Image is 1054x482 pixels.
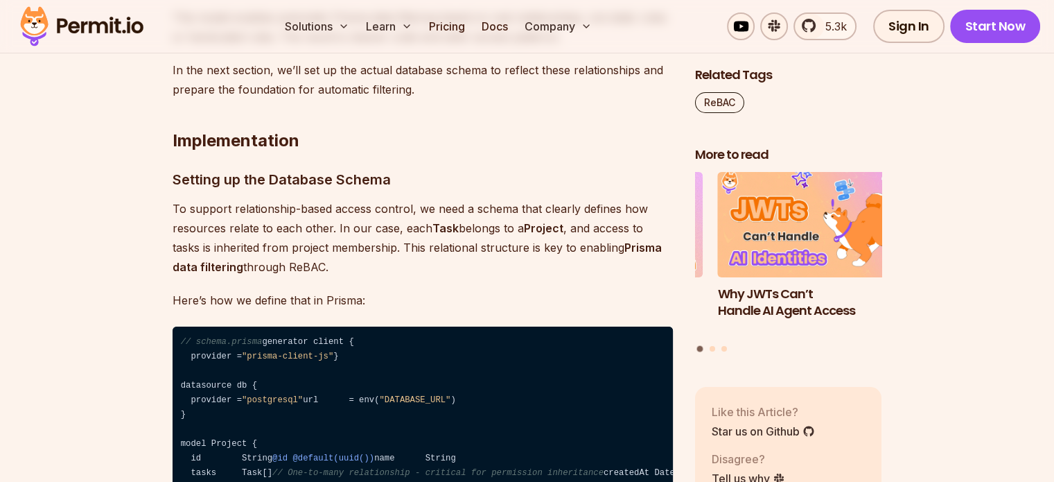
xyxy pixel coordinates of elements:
[712,422,815,439] a: Star us on Github
[718,172,905,277] img: Why JWTs Can’t Handle AI Agent Access
[516,172,703,277] img: Supabase Authentication and Authorization in Next.js: Implementation Guide
[173,169,673,191] h3: Setting up the Database Schema
[519,12,597,40] button: Company
[272,468,604,478] span: // One-to-many relationship - critical for permission inheritance
[272,454,288,463] span: @id
[793,12,857,40] a: 5.3k
[379,395,450,405] span: "DATABASE_URL"
[516,172,703,337] li: 3 of 3
[695,172,882,354] div: Posts
[718,172,905,337] li: 1 of 3
[173,199,673,277] p: To support relationship-based access control, we need a schema that clearly defines how resources...
[242,352,333,361] span: "prisma-client-js"
[695,67,882,84] h2: Related Tags
[181,337,263,347] span: // schema.prisma
[173,291,673,310] p: Here’s how we define that in Prisma:
[718,285,905,320] h3: Why JWTs Can’t Handle AI Agent Access
[712,403,815,420] p: Like this Article?
[360,12,418,40] button: Learn
[817,18,847,35] span: 5.3k
[950,10,1041,43] a: Start Now
[476,12,513,40] a: Docs
[173,241,662,274] strong: Prisma data filtering
[710,345,715,351] button: Go to slide 2
[712,450,785,467] p: Disagree?
[14,3,150,50] img: Permit logo
[173,60,673,99] p: In the next section, we’ll set up the actual database schema to reflect these relationships and p...
[432,221,459,235] strong: Task
[293,454,375,463] span: @default(uuid())
[695,146,882,164] h2: More to read
[697,345,703,352] button: Go to slide 1
[279,12,355,40] button: Solutions
[242,395,303,405] span: "postgresql"
[695,92,744,113] a: ReBAC
[721,345,727,351] button: Go to slide 3
[718,172,905,337] a: Why JWTs Can’t Handle AI Agent AccessWhy JWTs Can’t Handle AI Agent Access
[173,74,673,152] h2: Implementation
[524,221,563,235] strong: Project
[873,10,945,43] a: Sign In
[516,285,703,336] h3: Supabase Authentication and Authorization in Next.js: Implementation Guide
[423,12,471,40] a: Pricing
